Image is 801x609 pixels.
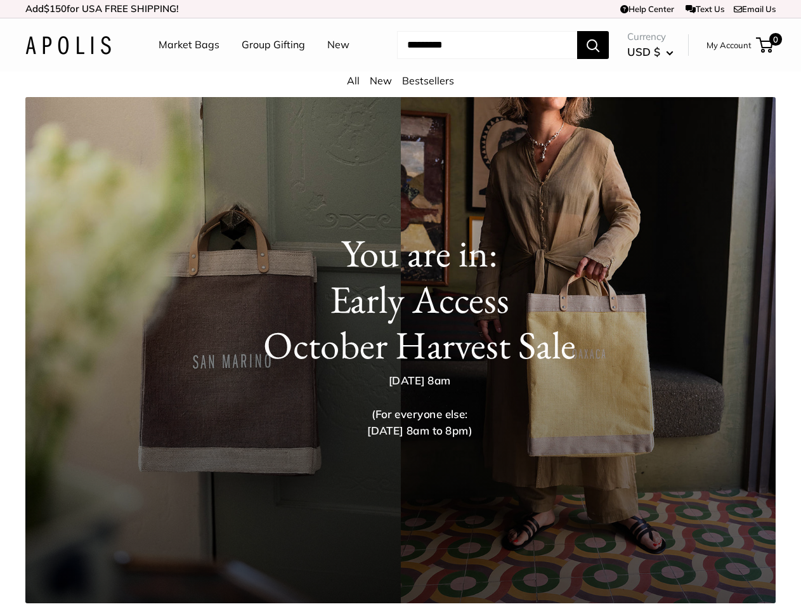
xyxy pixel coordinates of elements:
h1: You are in: Early Access October Harvest Sale [87,230,752,368]
span: USD $ [627,45,660,58]
a: Email Us [734,4,776,14]
a: Help Center [620,4,674,14]
a: My Account [707,37,752,53]
a: New [370,74,392,87]
button: USD $ [627,42,674,62]
p: [DATE] 8am (For everyone else: [DATE] 8am to 8pm) [223,372,615,440]
img: Apolis [25,36,111,55]
input: Search... [397,31,577,59]
span: 0 [769,33,782,46]
a: All [347,74,360,87]
span: $150 [44,3,67,15]
a: Market Bags [159,36,219,55]
a: New [327,36,349,55]
span: Currency [627,28,674,46]
a: Group Gifting [242,36,305,55]
a: Bestsellers [402,74,454,87]
button: Search [577,31,609,59]
a: Text Us [686,4,724,14]
a: 0 [757,37,773,53]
